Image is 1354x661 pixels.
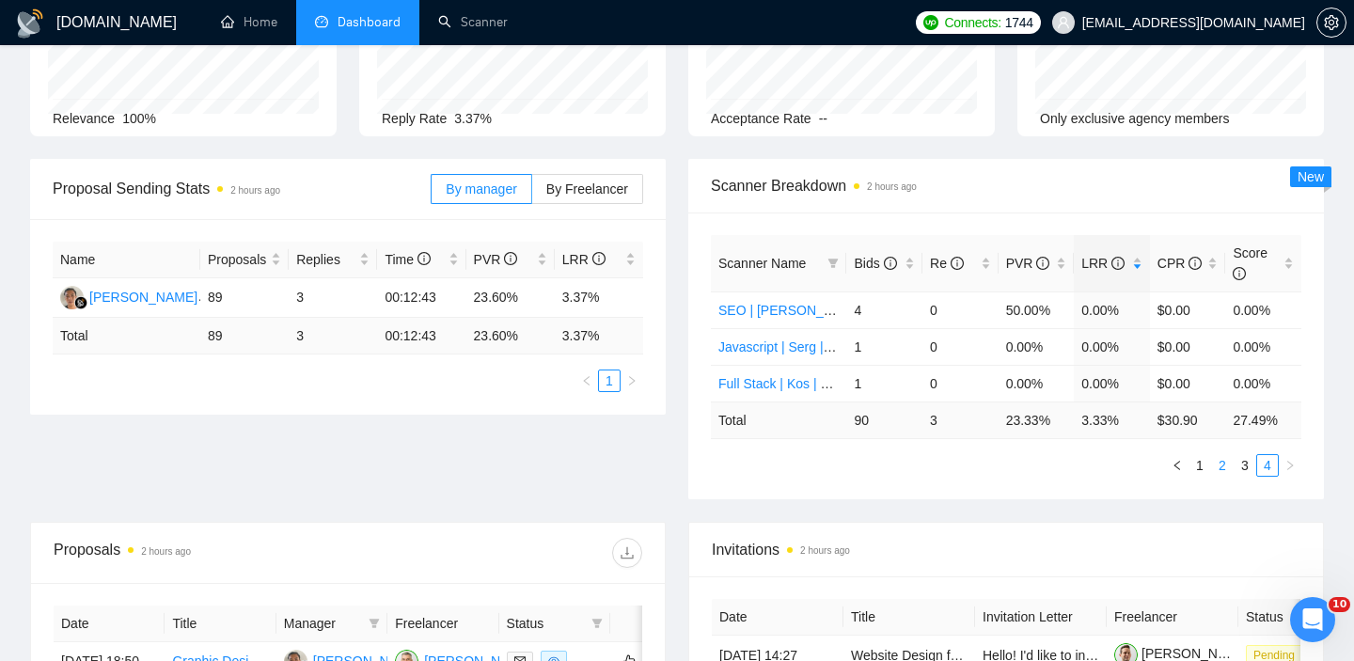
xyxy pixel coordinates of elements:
a: 1 [599,370,620,391]
td: 27.49 % [1225,401,1301,438]
button: setting [1316,8,1346,38]
span: info-circle [1189,257,1202,270]
span: info-circle [417,252,431,265]
a: 1 [1189,455,1210,476]
span: Status [507,613,584,634]
td: 0 [922,365,999,401]
td: 90 [846,401,922,438]
span: filter [827,258,839,269]
li: 2 [1211,454,1234,477]
th: Invitation Letter [975,599,1107,636]
span: left [581,375,592,386]
li: Next Page [621,370,643,392]
th: Date [54,606,165,642]
span: Acceptance Rate [711,111,811,126]
span: dashboard [315,15,328,28]
span: setting [1317,15,1346,30]
td: 0.00% [1225,328,1301,365]
img: logo [15,8,45,39]
span: Re [930,256,964,271]
td: 1 [846,328,922,365]
a: SEO | [PERSON_NAME] | 15/05 [718,303,909,318]
td: 0.00% [1225,291,1301,328]
td: Total [711,401,846,438]
button: download [612,538,642,568]
td: $0.00 [1150,328,1226,365]
span: Time [385,252,430,267]
span: Manager [284,613,361,634]
button: left [1166,454,1189,477]
td: 4 [846,291,922,328]
span: info-circle [884,257,897,270]
th: Replies [289,242,377,278]
td: 00:12:43 [377,278,465,318]
a: 4 [1257,455,1278,476]
iframe: Intercom live chat [1290,597,1335,642]
span: filter [588,609,606,637]
td: 23.60% [466,278,555,318]
span: PVR [474,252,518,267]
td: 3 [922,401,999,438]
td: 3.33 % [1074,401,1150,438]
th: Proposals [200,242,289,278]
span: Only exclusive agency members [1040,111,1230,126]
span: By Freelancer [546,181,628,197]
td: 0.00% [1074,291,1150,328]
th: Name [53,242,200,278]
th: Freelancer [1107,599,1238,636]
span: Proposals [208,249,267,270]
td: $ 30.90 [1150,401,1226,438]
span: New [1298,169,1324,184]
span: right [626,375,638,386]
span: 10 [1329,597,1350,612]
img: gigradar-bm.png [74,296,87,309]
span: LRR [1081,256,1125,271]
td: 0 [922,328,999,365]
a: searchScanner [438,14,508,30]
a: 2 [1212,455,1233,476]
a: Full Stack | Kos | 09.01 only titles [718,376,912,391]
span: 1744 [1005,12,1033,33]
li: 4 [1256,454,1279,477]
span: info-circle [504,252,517,265]
td: 00:12:43 [377,318,465,354]
time: 2 hours ago [867,181,917,192]
td: 3 [289,318,377,354]
span: PVR [1006,256,1050,271]
span: Bids [854,256,896,271]
span: info-circle [1111,257,1125,270]
li: 1 [598,370,621,392]
span: 3.37% [454,111,492,126]
li: 1 [1189,454,1211,477]
td: 23.60 % [466,318,555,354]
span: 100% [122,111,156,126]
td: 89 [200,278,289,318]
span: Dashboard [338,14,401,30]
div: [PERSON_NAME] [89,287,197,307]
span: info-circle [951,257,964,270]
td: 3.37 % [555,318,643,354]
span: Proposal Sending Stats [53,177,431,200]
span: By manager [446,181,516,197]
td: 3 [289,278,377,318]
div: Proposals [54,538,348,568]
a: 3 [1235,455,1255,476]
li: Previous Page [1166,454,1189,477]
span: download [613,545,641,560]
span: CPR [1157,256,1202,271]
button: left [575,370,598,392]
td: $0.00 [1150,365,1226,401]
th: Title [843,599,975,636]
td: 0.00% [1074,365,1150,401]
a: [PERSON_NAME] [1114,646,1250,661]
span: Connects: [944,12,1000,33]
span: info-circle [1036,257,1049,270]
span: filter [369,618,380,629]
td: 0 [922,291,999,328]
span: Scanner Name [718,256,806,271]
span: LRR [562,252,606,267]
span: info-circle [1233,267,1246,280]
span: filter [824,249,842,277]
td: 0.00% [999,365,1075,401]
img: upwork-logo.png [923,15,938,30]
